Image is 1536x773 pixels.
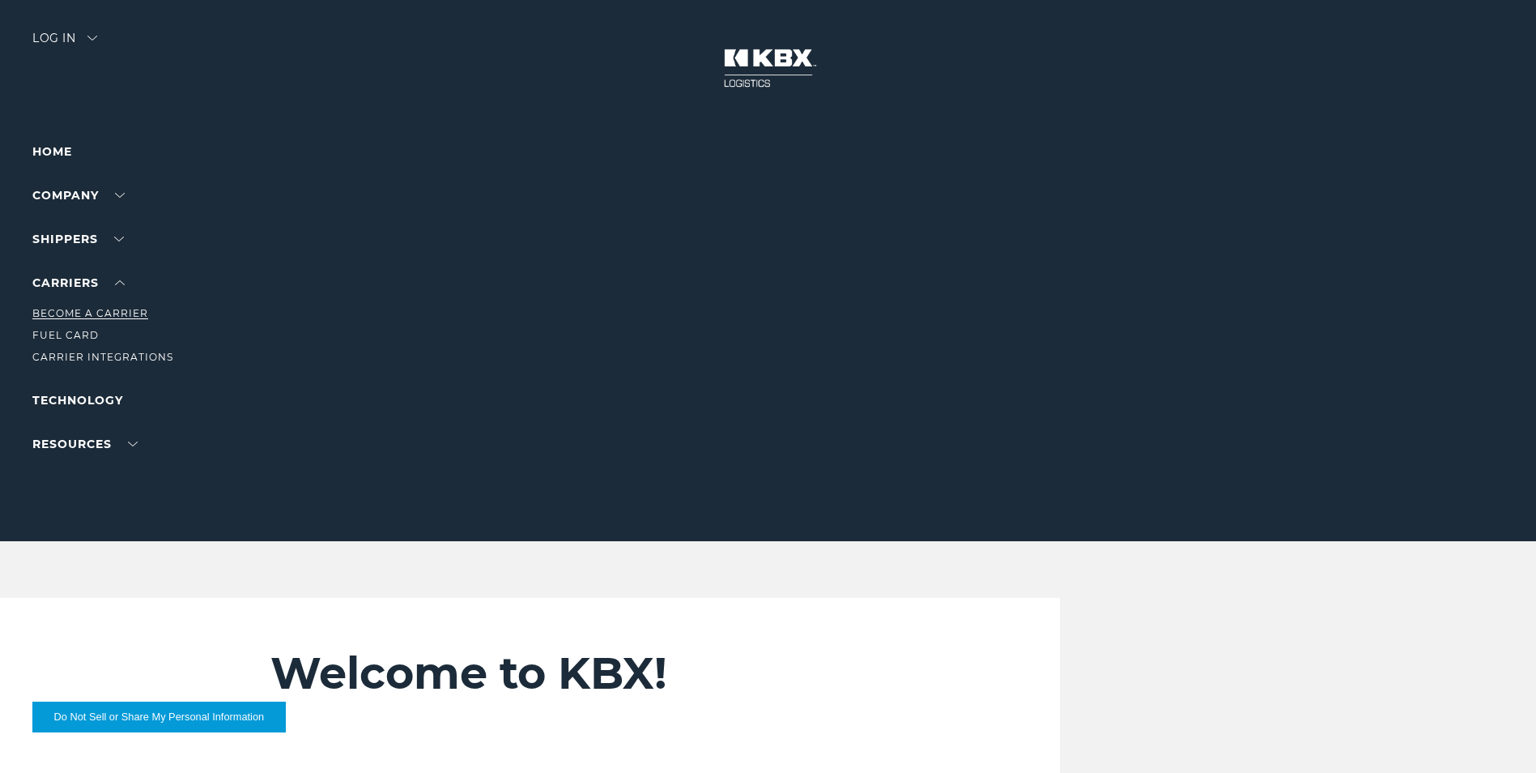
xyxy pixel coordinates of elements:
[32,329,99,341] a: Fuel Card
[270,647,962,700] h2: Welcome to KBX!
[32,437,138,451] a: RESOURCES
[87,36,97,41] img: arrow
[32,307,148,319] a: Become a Carrier
[32,188,125,203] a: Company
[32,702,286,732] button: Do Not Sell or Share My Personal Information
[32,275,125,290] a: Carriers
[32,393,123,408] a: Technology
[708,32,829,104] img: kbx logo
[32,232,124,246] a: SHIPPERS
[32,351,173,363] a: Carrier Integrations
[32,32,97,56] div: Log in
[1455,695,1536,773] iframe: Chat Widget
[32,144,72,159] a: Home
